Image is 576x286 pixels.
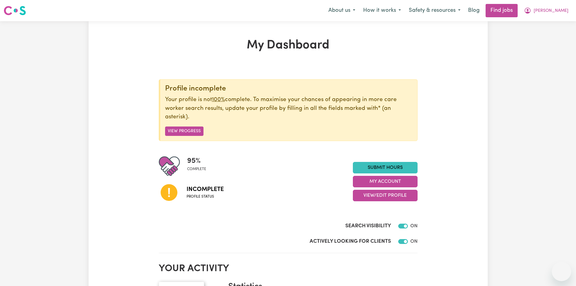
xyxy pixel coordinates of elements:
[159,263,418,274] h2: Your activity
[534,8,568,14] span: [PERSON_NAME]
[359,4,405,17] button: How it works
[410,239,418,244] span: ON
[310,238,391,245] label: Actively Looking for Clients
[187,156,211,177] div: Profile completeness: 95%
[353,162,418,173] a: Submit Hours
[324,4,359,17] button: About us
[552,262,571,281] iframe: Button to launch messaging window
[345,222,391,230] label: Search Visibility
[405,4,464,17] button: Safety & resources
[464,4,483,17] a: Blog
[410,224,418,228] span: ON
[486,4,518,17] a: Find jobs
[187,185,224,194] span: Incomplete
[187,166,206,172] span: complete
[4,5,26,16] img: Careseekers logo
[212,97,225,103] u: 100%
[353,176,418,187] button: My Account
[165,127,203,136] button: View Progress
[165,96,412,122] p: Your profile is not complete. To maximise your chances of appearing in more care worker search re...
[187,194,224,199] span: Profile status
[187,156,206,166] span: 95 %
[4,4,26,18] a: Careseekers logo
[353,190,418,201] button: View/Edit Profile
[159,38,418,53] h1: My Dashboard
[165,84,412,93] div: Profile incomplete
[520,4,572,17] button: My Account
